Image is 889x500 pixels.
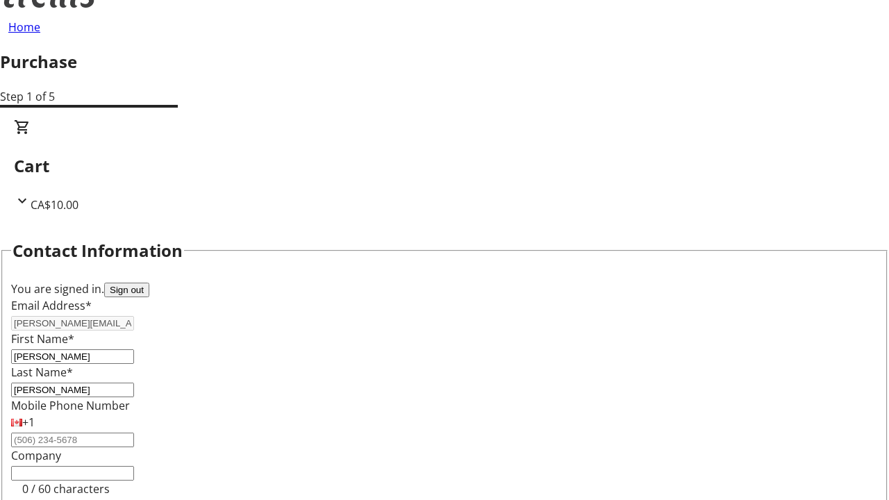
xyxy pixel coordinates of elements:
[11,398,130,413] label: Mobile Phone Number
[31,197,78,212] span: CA$10.00
[11,365,73,380] label: Last Name*
[22,481,110,497] tr-character-limit: 0 / 60 characters
[14,153,875,178] h2: Cart
[11,433,134,447] input: (506) 234-5678
[13,238,183,263] h2: Contact Information
[11,331,74,347] label: First Name*
[11,298,92,313] label: Email Address*
[104,283,149,297] button: Sign out
[11,281,878,297] div: You are signed in.
[11,448,61,463] label: Company
[14,119,875,213] div: CartCA$10.00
